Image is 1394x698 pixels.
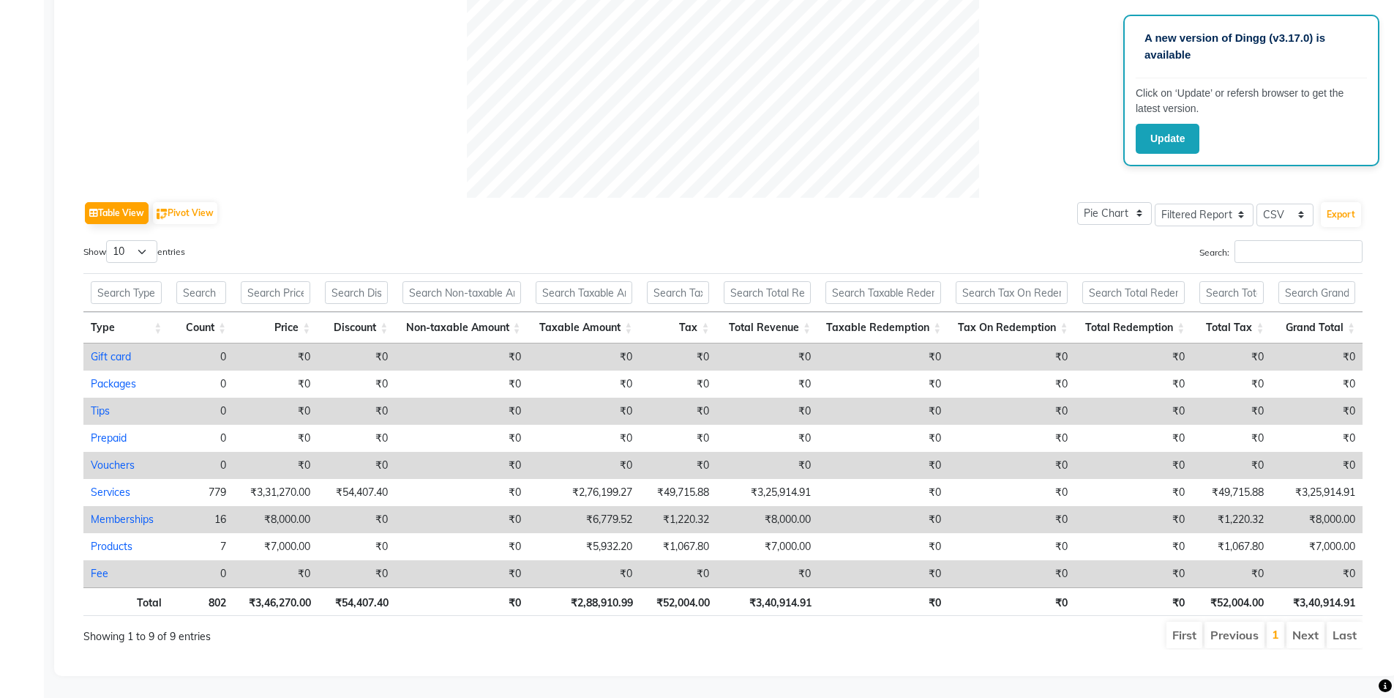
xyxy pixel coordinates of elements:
td: ₹0 [948,371,1075,398]
td: ₹49,715.88 [1192,479,1271,506]
th: Tax On Redemption: activate to sort column ascending [948,312,1075,344]
td: ₹0 [1271,398,1363,425]
div: Showing 1 to 9 of 9 entries [83,620,604,645]
td: ₹1,067.80 [640,533,716,560]
button: Table View [85,202,149,224]
th: Taxable Redemption: activate to sort column ascending [818,312,948,344]
a: Products [91,540,132,553]
a: 1 [1272,627,1279,642]
th: Tax: activate to sort column ascending [640,312,716,344]
td: ₹0 [395,371,528,398]
td: ₹0 [640,452,716,479]
td: ₹0 [1271,371,1363,398]
td: ₹0 [1075,425,1192,452]
td: ₹5,932.20 [528,533,640,560]
td: ₹0 [1271,452,1363,479]
td: ₹0 [318,533,395,560]
td: ₹0 [716,425,818,452]
td: ₹0 [395,344,528,371]
input: Search Type [91,281,162,304]
td: ₹1,220.32 [1192,506,1271,533]
td: ₹0 [318,425,395,452]
th: ₹3,40,914.91 [717,587,819,616]
td: ₹0 [528,371,640,398]
th: ₹0 [948,587,1075,616]
th: ₹52,004.00 [1192,587,1271,616]
td: 0 [169,560,233,587]
td: ₹0 [948,425,1075,452]
td: ₹0 [233,371,318,398]
td: ₹0 [1075,506,1192,533]
td: ₹0 [640,344,716,371]
input: Search Tax [647,281,709,304]
td: ₹0 [233,560,318,587]
td: ₹0 [1271,560,1363,587]
td: ₹0 [395,398,528,425]
th: Total Redemption: activate to sort column ascending [1075,312,1192,344]
td: 0 [169,344,233,371]
th: ₹3,40,914.91 [1271,587,1363,616]
td: ₹0 [716,560,818,587]
th: ₹2,88,910.99 [528,587,640,616]
td: ₹0 [640,425,716,452]
td: ₹0 [948,479,1075,506]
td: ₹0 [1075,371,1192,398]
td: ₹7,000.00 [716,533,818,560]
th: ₹0 [1075,587,1192,616]
th: Taxable Amount: activate to sort column ascending [528,312,640,344]
td: 0 [169,371,233,398]
a: Packages [91,377,136,390]
td: ₹7,000.00 [1271,533,1363,560]
td: ₹8,000.00 [233,506,318,533]
td: ₹3,31,270.00 [233,479,318,506]
td: ₹2,76,199.27 [528,479,640,506]
td: ₹0 [395,425,528,452]
label: Search: [1199,240,1363,263]
td: ₹0 [1075,479,1192,506]
th: Type: activate to sort column ascending [83,312,169,344]
td: ₹3,25,914.91 [716,479,818,506]
td: ₹0 [818,506,948,533]
th: Count: activate to sort column ascending [169,312,233,344]
td: 0 [169,425,233,452]
td: ₹8,000.00 [716,506,818,533]
td: ₹0 [1192,344,1271,371]
td: 0 [169,398,233,425]
input: Search Count [176,281,226,304]
td: ₹0 [716,344,818,371]
td: ₹0 [528,560,640,587]
input: Search Price [241,281,310,304]
td: ₹7,000.00 [233,533,318,560]
td: ₹0 [233,398,318,425]
input: Search Grand Total [1278,281,1355,304]
input: Search Total Tax [1199,281,1264,304]
input: Search Total Revenue [724,281,811,304]
td: ₹0 [818,398,948,425]
td: ₹0 [818,533,948,560]
td: ₹0 [948,506,1075,533]
td: ₹0 [948,560,1075,587]
td: ₹0 [1192,398,1271,425]
td: ₹0 [818,425,948,452]
button: Export [1321,202,1361,227]
td: ₹0 [233,452,318,479]
td: ₹0 [318,371,395,398]
td: ₹0 [1075,398,1192,425]
td: ₹0 [395,479,528,506]
td: ₹0 [395,533,528,560]
td: ₹0 [1192,371,1271,398]
td: ₹0 [948,452,1075,479]
p: Click on ‘Update’ or refersh browser to get the latest version. [1136,86,1367,116]
td: ₹0 [818,560,948,587]
th: ₹0 [819,587,948,616]
td: ₹0 [528,452,640,479]
select: Showentries [106,240,157,263]
th: ₹54,407.40 [318,587,396,616]
a: Memberships [91,513,154,526]
td: 0 [169,452,233,479]
td: 7 [169,533,233,560]
td: 16 [169,506,233,533]
td: ₹0 [395,560,528,587]
td: ₹0 [716,398,818,425]
th: Discount: activate to sort column ascending [318,312,395,344]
